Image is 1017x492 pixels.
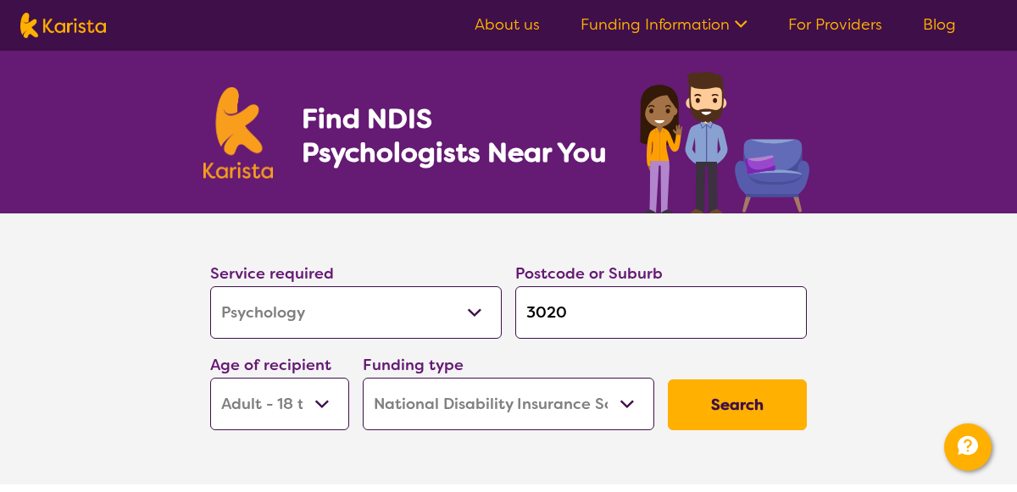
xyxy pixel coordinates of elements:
[923,14,956,35] a: Blog
[302,102,615,169] h1: Find NDIS Psychologists Near You
[581,14,747,35] a: Funding Information
[210,355,331,375] label: Age of recipient
[203,87,273,179] img: Karista logo
[634,65,814,213] img: psychology
[20,13,106,38] img: Karista logo
[363,355,464,375] label: Funding type
[210,263,334,284] label: Service required
[668,379,807,430] button: Search
[944,423,992,471] button: Channel Menu
[475,14,540,35] a: About us
[788,14,882,35] a: For Providers
[515,263,663,284] label: Postcode or Suburb
[515,286,807,339] input: Type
